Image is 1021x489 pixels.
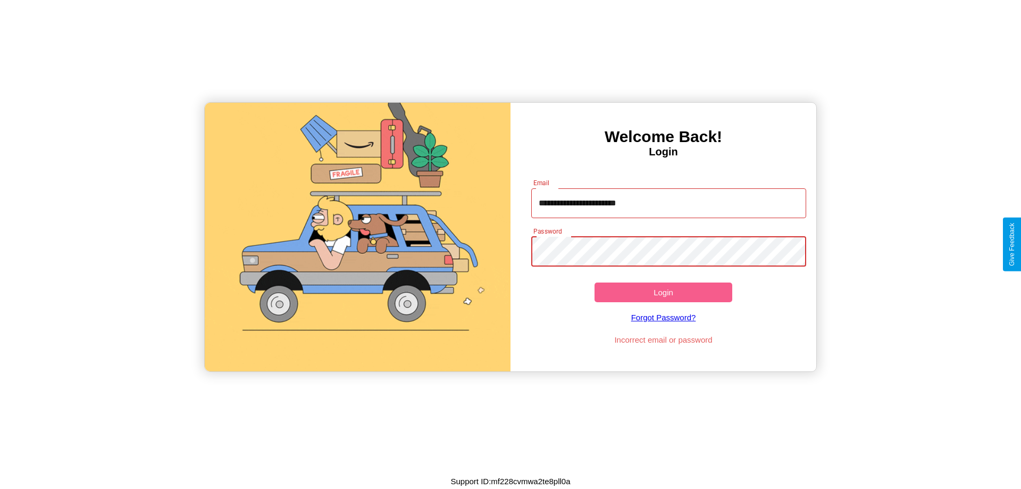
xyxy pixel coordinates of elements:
a: Forgot Password? [526,302,801,333]
h3: Welcome Back! [510,128,816,146]
button: Login [595,283,732,302]
p: Support ID: mf228cvmwa2te8pll0a [450,474,570,488]
h4: Login [510,146,816,158]
div: Give Feedback [1008,223,1016,266]
img: gif [205,103,510,371]
p: Incorrect email or password [526,333,801,347]
label: Email [533,178,550,187]
label: Password [533,227,562,236]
